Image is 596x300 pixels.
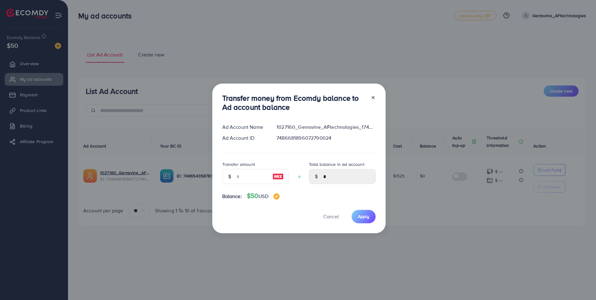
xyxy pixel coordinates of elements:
[315,210,347,223] button: Cancel
[570,272,591,295] iframe: Chat
[358,213,369,220] span: Apply
[217,134,272,142] div: Ad Account ID
[273,193,280,200] img: image
[352,210,376,223] button: Apply
[272,134,380,142] div: 7486681896072790024
[222,161,255,167] label: Transfer amount
[217,123,272,131] div: Ad Account Name
[272,173,284,180] img: image
[247,192,280,200] h4: $50
[258,193,268,200] span: USD
[309,161,364,167] label: Total balance in ad account
[222,94,366,112] h3: Transfer money from Ecomdy balance to Ad account balance
[222,193,242,200] span: Balance:
[323,213,339,220] span: Cancel
[272,123,380,131] div: 1027160_Gemsvine_AFtechnologies_1743129173105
